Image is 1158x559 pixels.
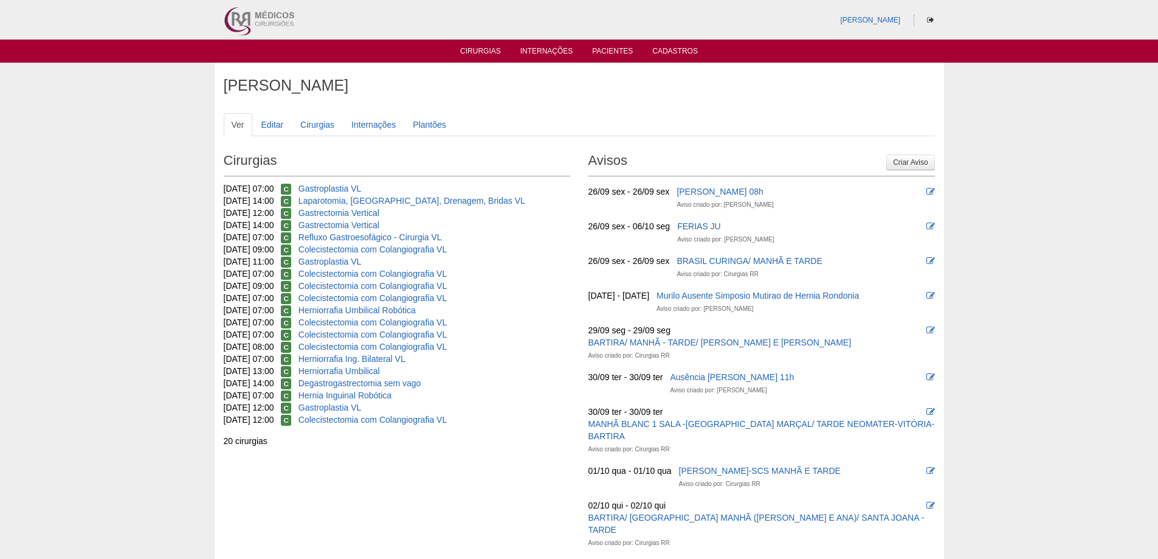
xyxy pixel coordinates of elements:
a: Internações [343,113,404,136]
span: Confirmada [281,378,291,389]
div: Aviso criado por: [PERSON_NAME] [677,199,773,211]
a: Gastrectomia Vertical [298,208,379,218]
a: Degastrogastrectomia sem vago [298,378,421,388]
span: [DATE] 12:00 [224,403,274,412]
div: Aviso criado por: [PERSON_NAME] [670,384,767,397]
div: Aviso criado por: [PERSON_NAME] [677,234,774,246]
a: MANHÃ BLANC 1 SALA -[GEOGRAPHIC_DATA] MARÇAL/ TARDE NEOMATER-VITÓRIA-BARTIRA [588,419,935,441]
span: [DATE] 07:00 [224,330,274,339]
a: Ausência [PERSON_NAME] 11h [670,372,794,382]
span: [DATE] 07:00 [224,391,274,400]
span: Confirmada [281,293,291,304]
span: [DATE] 14:00 [224,196,274,206]
a: BRASIL CURINGA/ MANHÃ E TARDE [677,256,822,266]
span: Confirmada [281,391,291,401]
a: Murilo Ausente Simposio Mutirao de Hernia Rondonia [657,291,859,300]
a: Colecistectomia com Colangiografia VL [298,342,447,352]
span: Confirmada [281,318,291,328]
div: Aviso criado por: [PERSON_NAME] [657,303,753,315]
span: [DATE] 07:00 [224,305,274,315]
a: Laparotomia, [GEOGRAPHIC_DATA], Drenagem, Bridas VL [298,196,525,206]
div: 26/09 sex - 06/10 seg [588,220,670,232]
a: Colecistectomia com Colangiografia VL [298,415,447,425]
div: Aviso criado por: Cirurgias RR [679,478,760,490]
a: Gastroplastia VL [298,184,362,193]
a: Herniorrafia Umbilical Robótica [298,305,416,315]
a: Gastroplastia VL [298,257,362,266]
a: Colecistectomia com Colangiografia VL [298,293,447,303]
a: Herniorrafia Ing. Bilateral VL [298,354,405,364]
i: Editar [926,501,935,510]
span: Confirmada [281,269,291,280]
a: Pacientes [592,47,633,59]
span: [DATE] 07:00 [224,354,274,364]
div: 29/09 seg - 29/09 seg [588,324,670,336]
a: Colecistectomia com Colangiografia VL [298,245,447,254]
a: [PERSON_NAME]-SCS MANHÃ E TARDE [679,466,841,476]
span: [DATE] 13:00 [224,366,274,376]
span: Confirmada [281,257,291,268]
h2: Avisos [588,148,935,176]
span: [DATE] 07:00 [224,293,274,303]
i: Editar [926,408,935,416]
span: [DATE] 09:00 [224,281,274,291]
span: [DATE] 07:00 [224,318,274,327]
h1: [PERSON_NAME] [224,78,935,93]
a: Cirurgias [460,47,501,59]
div: Aviso criado por: Cirurgias RR [588,443,670,456]
i: Editar [926,187,935,196]
a: Colecistectomia com Colangiografia VL [298,269,447,279]
div: 01/10 qua - 01/10 qua [588,465,672,477]
a: Colecistectomia com Colangiografia VL [298,330,447,339]
a: Hernia Inguinal Robótica [298,391,391,400]
a: Refluxo Gastroesofágico - Cirurgia VL [298,232,442,242]
span: [DATE] 09:00 [224,245,274,254]
div: Aviso criado por: Cirurgias RR [588,537,670,549]
span: [DATE] 11:00 [224,257,274,266]
a: BARTIRA/ MANHÃ - TARDE/ [PERSON_NAME] E [PERSON_NAME] [588,338,852,347]
h2: Cirurgias [224,148,570,176]
a: Ver [224,113,252,136]
i: Sair [927,16,934,24]
span: Confirmada [281,196,291,207]
a: Colecistectomia com Colangiografia VL [298,281,447,291]
span: [DATE] 14:00 [224,378,274,388]
a: Internações [520,47,573,59]
a: [PERSON_NAME] 08h [677,187,763,196]
i: Editar [926,373,935,381]
span: [DATE] 12:00 [224,208,274,218]
i: Editar [926,467,935,475]
a: Cadastros [652,47,698,59]
a: Cirurgias [292,113,342,136]
span: Confirmada [281,354,291,365]
span: [DATE] 12:00 [224,415,274,425]
a: BARTIRA/ [GEOGRAPHIC_DATA] MANHÃ ([PERSON_NAME] E ANA)/ SANTA JOANA -TARDE [588,513,925,535]
span: Confirmada [281,403,291,414]
span: [DATE] 07:00 [224,269,274,279]
div: [DATE] - [DATE] [588,290,650,302]
span: Confirmada [281,208,291,219]
span: Confirmada [281,305,291,316]
a: Herniorrafia Umbilical [298,366,380,376]
a: Plantões [405,113,453,136]
span: [DATE] 07:00 [224,232,274,242]
span: Confirmada [281,184,291,195]
i: Editar [926,326,935,335]
div: Aviso criado por: Cirurgias RR [588,350,670,362]
a: FERIAS JU [677,221,721,231]
a: Criar Aviso [886,155,934,170]
span: Confirmada [281,245,291,255]
div: 30/09 ter - 30/09 ter [588,371,663,383]
div: 20 cirurgias [224,435,570,447]
span: Confirmada [281,330,291,341]
span: [DATE] 08:00 [224,342,274,352]
a: [PERSON_NAME] [840,16,900,24]
span: Confirmada [281,366,291,377]
div: Aviso criado por: Cirurgias RR [677,268,758,280]
div: 26/09 sex - 26/09 sex [588,186,670,198]
span: [DATE] 07:00 [224,184,274,193]
a: Editar [253,113,292,136]
div: 26/09 sex - 26/09 sex [588,255,670,267]
i: Editar [926,291,935,300]
span: Confirmada [281,232,291,243]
